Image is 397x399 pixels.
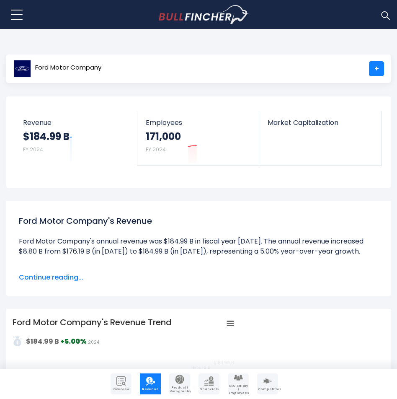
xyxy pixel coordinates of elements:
[13,336,23,346] img: addasd
[19,272,378,282] span: Continue reading...
[199,388,219,391] span: Financials
[60,337,87,346] strong: +5.00%
[369,61,384,76] a: +
[141,388,160,391] span: Revenue
[159,5,249,24] a: Go to homepage
[169,373,190,394] a: Company Product/Geography
[140,373,161,394] a: Company Revenue
[258,388,277,391] span: Competitors
[229,384,248,395] span: CEO Salary / Employees
[88,339,99,345] span: 2024
[268,119,373,127] span: Market Capitalization
[13,61,102,76] a: Ford Motor Company
[159,5,249,24] img: bullfincher logo
[13,316,172,328] tspan: Ford Motor Company's Revenue Trend
[19,267,378,297] li: Ford Motor Company's quarterly revenue was $50.18 B in the quarter ending [DATE]. The quarterly r...
[192,365,210,372] text: $176.19 B
[23,119,129,127] span: Revenue
[259,111,381,141] a: Market Capitalization
[26,337,59,346] strong: $184.99 B
[19,215,378,227] h1: Ford Motor Company's Revenue
[13,60,31,78] img: F logo
[146,130,181,143] strong: 171,000
[111,373,131,394] a: Company Overview
[35,64,101,71] span: Ford Motor Company
[19,236,378,256] li: Ford Motor Company's annual revenue was $184.99 B in fiscal year [DATE]. The annual revenue incre...
[23,130,70,143] strong: $184.99 B
[214,360,234,366] text: $184.99 B
[257,373,278,394] a: Company Competitors
[146,119,251,127] span: Employees
[228,373,249,394] a: Company Employees
[137,111,259,165] a: Employees 171,000 FY 2024
[111,388,131,391] span: Overview
[198,373,219,394] a: Company Financials
[23,146,43,153] small: FY 2024
[170,386,189,393] span: Product / Geography
[146,146,166,153] small: FY 2024
[15,111,137,165] a: Revenue $184.99 B FY 2024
